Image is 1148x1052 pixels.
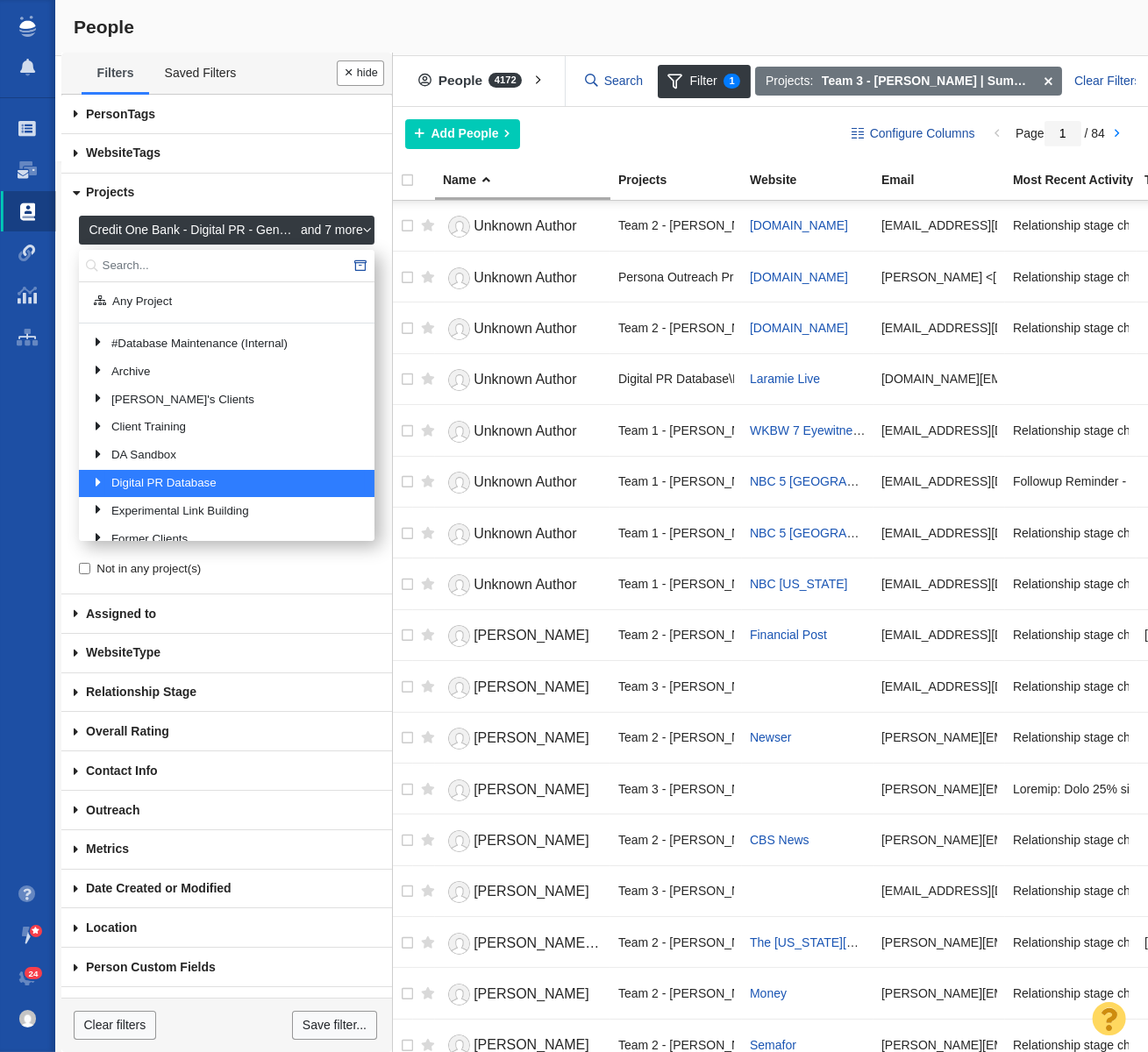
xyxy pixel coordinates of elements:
[474,577,576,592] span: Unknown Author
[750,474,917,488] span: NBC 5 [GEOGRAPHIC_DATA]
[112,294,172,310] span: Any Project
[443,723,603,754] a: [PERSON_NAME]
[841,119,985,149] button: Configure Columns
[61,95,392,134] a: Tags
[443,979,603,1010] a: [PERSON_NAME]
[618,821,734,858] div: Team 2 - [PERSON_NAME] | [PERSON_NAME] | [PERSON_NAME]\Big Bear Engine Company\Big Bear Engine Co...
[474,270,576,285] span: Unknown Author
[578,66,652,96] input: Search
[750,270,848,284] a: [DOMAIN_NAME]
[443,174,617,188] a: Name
[89,221,298,239] span: Credit One Bank - Digital PR - Generational Financial Trauma, Digital PR Database, Elithair
[618,719,734,757] div: Team 2 - [PERSON_NAME] | [PERSON_NAME] | [PERSON_NAME]\Retrospec\Retrospec - Digital PR - [DATE] ...
[618,616,734,654] div: Team 2 - [PERSON_NAME] | [PERSON_NAME] | [PERSON_NAME]\PV Farm\PV Farm - Digital PR - Natural Dis...
[750,833,809,847] a: CBS News
[474,730,589,745] span: [PERSON_NAME]
[443,314,603,345] a: Unknown Author
[618,360,734,398] div: Digital PR Database\Local Reporters\[US_STATE], Team 1 - [PERSON_NAME] | [PERSON_NAME] | [PERSON_...
[61,174,392,213] a: Projects
[881,821,997,858] div: [PERSON_NAME][EMAIL_ADDRESS][PERSON_NAME][DOMAIN_NAME]
[750,218,848,232] a: [DOMAIN_NAME]
[82,55,149,92] a: Filters
[474,474,576,489] span: Unknown Author
[82,289,353,316] a: Any Project
[88,443,364,469] a: DA Sandbox
[474,884,589,899] span: [PERSON_NAME]
[618,463,734,501] div: Team 1 - [PERSON_NAME] | [PERSON_NAME] | [PERSON_NAME]\Veracity (FLIP & Canopy)\Insurance Canopy ...
[881,207,997,245] div: [EMAIL_ADDRESS][DOMAIN_NAME]
[443,775,603,806] a: [PERSON_NAME]
[474,679,589,694] span: [PERSON_NAME]
[61,751,392,791] a: Contact Info
[658,65,751,98] span: Filter
[61,870,392,909] a: Date Created or Modified
[474,526,576,541] span: Unknown Author
[474,935,709,950] span: [PERSON_NAME] [PERSON_NAME]
[79,250,374,282] input: Search...
[74,17,134,37] span: People
[443,174,617,186] div: Name
[881,923,997,961] div: [PERSON_NAME][EMAIL_ADDRESS][PERSON_NAME][DOMAIN_NAME]
[61,908,392,948] a: Location
[292,1011,376,1041] a: Save filter...
[881,258,997,295] div: [PERSON_NAME] <[EMAIL_ADDRESS][DOMAIN_NAME]>
[881,565,997,602] div: [EMAIL_ADDRESS][DOMAIN_NAME]
[750,1038,796,1052] span: Semafor
[881,616,997,654] div: [EMAIL_ADDRESS][DOMAIN_NAME]
[443,416,603,447] a: Unknown Author
[750,526,917,540] a: NBC 5 [GEOGRAPHIC_DATA]
[25,967,43,980] span: 24
[750,321,848,335] a: [DOMAIN_NAME]
[618,974,734,1012] div: Team 2 - [PERSON_NAME] | [PERSON_NAME] | [PERSON_NAME]\Big Bear Engine Company\Big Bear Engine Co...
[618,923,734,961] div: Team 2 - [PERSON_NAME] | [PERSON_NAME] | [PERSON_NAME]\RealGreen\RealGreen - Digital PR - Summer ...
[474,833,589,848] span: [PERSON_NAME]
[337,60,384,86] button: Done
[618,565,734,602] div: Team 1 - [PERSON_NAME] | [PERSON_NAME] | [PERSON_NAME]\Veracity (FLIP & Canopy)\Insurance Canopy ...
[750,372,820,386] a: Laramie Live
[96,561,201,577] span: Not in any project(s)
[61,948,392,987] a: Person Custom Fields
[88,359,364,385] a: Archive
[88,499,364,525] a: Experimental Link Building
[618,872,734,910] div: Team 3 - [PERSON_NAME] | Summer | [PERSON_NAME]\Credit One Bank\Credit One Bank - Digital PR - Ge...
[86,645,132,659] span: Website
[443,519,603,550] a: Unknown Author
[443,672,603,703] a: [PERSON_NAME]
[301,221,363,239] span: and 7 more
[881,667,997,705] div: [EMAIL_ADDRESS][DOMAIN_NAME]
[86,107,127,121] span: Person
[61,987,392,1027] a: Custom Fields
[750,174,880,186] div: Website
[750,423,899,437] a: WKBW 7 Eyewitness News
[88,526,364,552] a: Former Clients
[431,124,499,143] span: Add People
[443,365,603,395] a: Unknown Author
[881,974,997,1012] div: [PERSON_NAME][EMAIL_ADDRESS][PERSON_NAME][DOMAIN_NAME]
[61,594,392,634] a: Assigned to
[618,174,748,186] div: Projects
[822,72,1036,90] strong: Team 3 - [PERSON_NAME] | Summer | [PERSON_NAME]\Credit One Bank\Credit One Bank - Digital PR - Ge...
[618,258,734,295] div: Persona Outreach Projects\[PERSON_NAME] Persona Outreach, Team 2 - [PERSON_NAME] | [PERSON_NAME] ...
[443,621,603,651] a: [PERSON_NAME]
[61,791,392,830] a: Outreach
[750,577,848,591] a: NBC [US_STATE]
[474,218,576,233] span: Unknown Author
[474,423,576,438] span: Unknown Author
[88,331,364,357] a: #Database Maintenance (Internal)
[881,770,997,807] div: [PERSON_NAME][EMAIL_ADDRESS][DOMAIN_NAME]
[881,309,997,346] div: [EMAIL_ADDRESS][DOMAIN_NAME]
[618,411,734,449] div: Team 1 - [PERSON_NAME] | [PERSON_NAME] | [PERSON_NAME]\Veracity (FLIP & Canopy)\Insurance Canopy ...
[443,263,603,294] a: Unknown Author
[750,628,827,642] a: Financial Post
[443,467,603,498] a: Unknown Author
[19,1010,37,1027] img: f969a929550c49b0f71394cf79ab7d2e
[750,174,880,188] a: Website
[1013,174,1143,186] div: Most Recent Activity
[474,782,589,797] span: [PERSON_NAME]
[474,372,576,387] span: Unknown Author
[750,935,971,949] a: The [US_STATE][GEOGRAPHIC_DATA]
